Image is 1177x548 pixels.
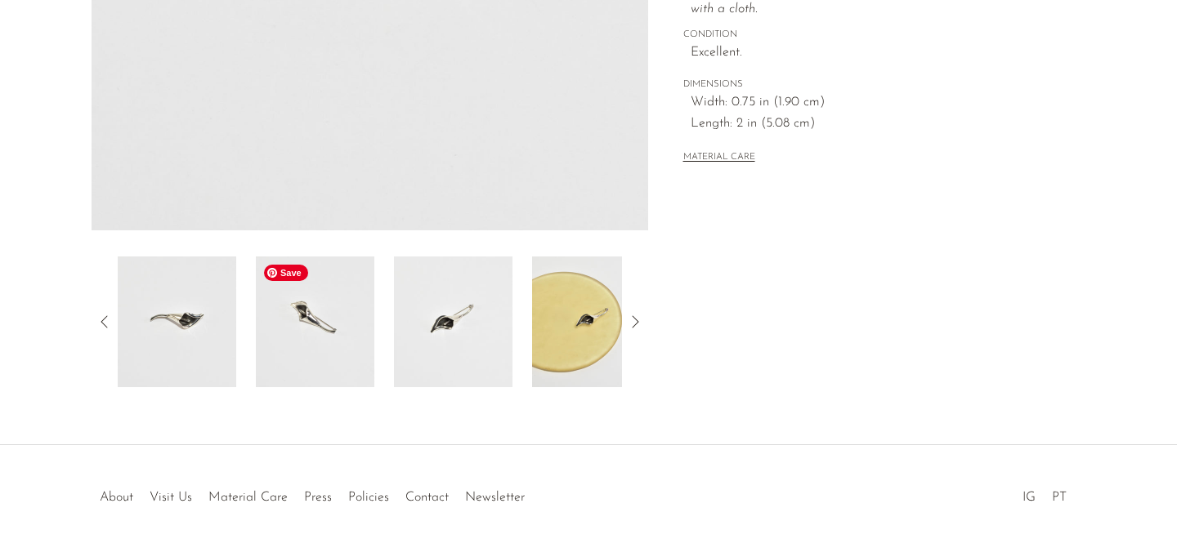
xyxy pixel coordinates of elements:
[683,152,755,164] button: MATERIAL CARE
[532,256,651,387] img: Calla Lily Brooch
[92,478,533,509] ul: Quick links
[683,78,1051,92] span: DIMENSIONS
[405,491,449,504] a: Contact
[256,256,374,387] img: Calla Lily Brooch
[208,491,288,504] a: Material Care
[683,28,1051,42] span: CONDITION
[691,42,1051,64] span: Excellent.
[1023,491,1036,504] a: IG
[348,491,389,504] a: Policies
[150,491,192,504] a: Visit Us
[100,491,133,504] a: About
[691,92,1051,114] span: Width: 0.75 in (1.90 cm)
[304,491,332,504] a: Press
[264,265,308,281] span: Save
[1014,478,1075,509] ul: Social Medias
[118,256,236,387] img: Calla Lily Brooch
[394,256,512,387] img: Calla Lily Brooch
[1052,491,1067,504] a: PT
[691,114,1051,135] span: Length: 2 in (5.08 cm)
